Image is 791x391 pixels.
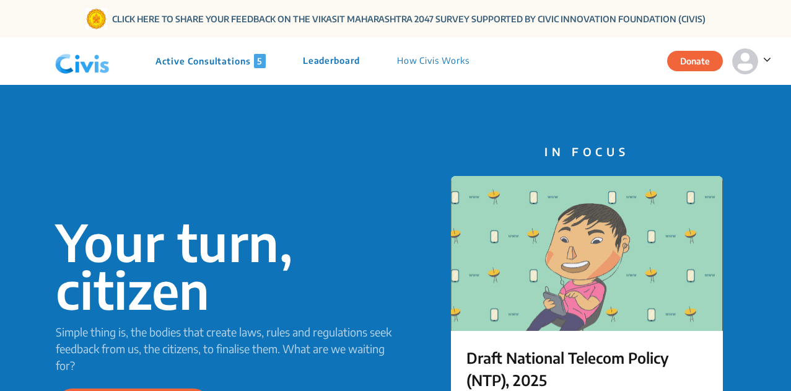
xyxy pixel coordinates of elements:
[56,323,396,374] p: Simple thing is, the bodies that create laws, rules and regulations seek feedback from us, the ci...
[56,218,396,314] p: Your turn, citizen
[303,54,360,68] p: Leaderboard
[112,12,706,25] a: CLICK HERE TO SHARE YOUR FEEDBACK ON THE VIKASIT MAHARASHTRA 2047 SURVEY SUPPORTED BY CIVIC INNOV...
[85,8,107,30] img: Gom Logo
[667,51,723,71] button: Donate
[667,54,732,66] a: Donate
[254,54,266,68] span: 5
[451,143,723,160] p: IN FOCUS
[155,54,266,68] p: Active Consultations
[466,346,707,391] p: Draft National Telecom Policy (NTP), 2025
[732,48,758,74] img: person-default.svg
[50,43,115,80] img: navlogo.png
[397,54,470,68] p: How Civis Works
